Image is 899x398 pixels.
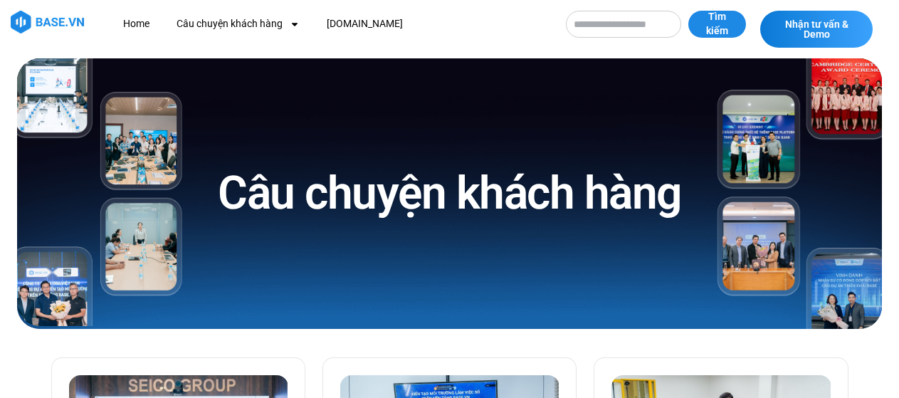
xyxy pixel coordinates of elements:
a: Home [112,11,160,37]
span: Nhận tư vấn & Demo [774,19,858,39]
h1: Câu chuyện khách hàng [218,164,681,223]
button: Tìm kiếm [688,11,746,38]
a: [DOMAIN_NAME] [316,11,414,37]
a: Nhận tư vấn & Demo [760,11,873,48]
nav: Menu [112,11,552,37]
span: Tìm kiếm [703,10,732,38]
a: Câu chuyện khách hàng [166,11,310,37]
